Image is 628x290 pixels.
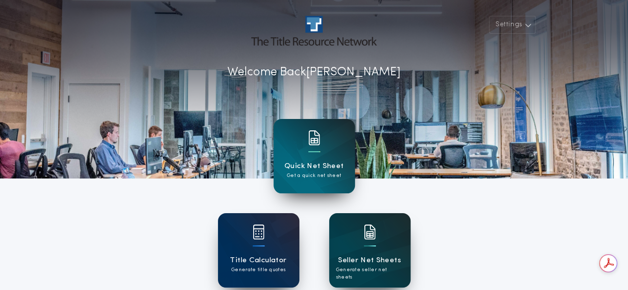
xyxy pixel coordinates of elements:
[329,213,411,288] a: card iconSeller Net SheetsGenerate seller net sheets
[274,119,355,193] a: card iconQuick Net SheetGet a quick net sheet
[338,255,401,266] h1: Seller Net Sheets
[287,172,341,179] p: Get a quick net sheet
[336,266,404,281] p: Generate seller net sheets
[227,63,401,81] p: Welcome Back [PERSON_NAME]
[308,130,320,145] img: card icon
[251,16,376,46] img: account-logo
[364,225,376,239] img: card icon
[230,255,286,266] h1: Title Calculator
[489,16,536,34] button: Settings
[284,161,344,172] h1: Quick Net Sheet
[218,213,299,288] a: card iconTitle CalculatorGenerate title quotes
[231,266,285,274] p: Generate title quotes
[253,225,265,239] img: card icon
